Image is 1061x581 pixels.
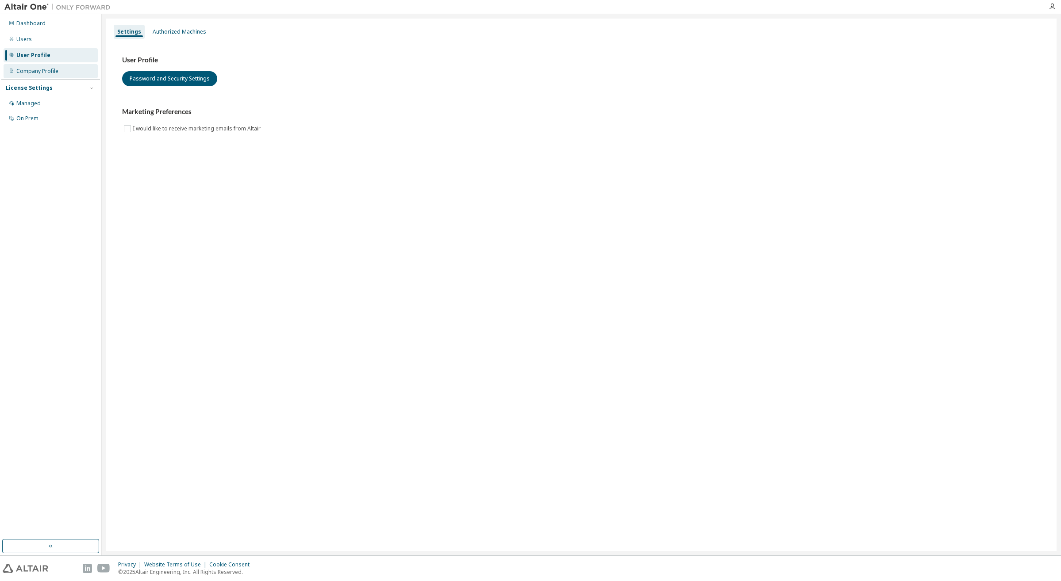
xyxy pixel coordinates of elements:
div: License Settings [6,84,53,92]
img: Altair One [4,3,115,11]
div: Settings [117,28,141,35]
div: Managed [16,100,41,107]
button: Password and Security Settings [122,71,217,86]
div: Cookie Consent [209,561,255,568]
p: © 2025 Altair Engineering, Inc. All Rights Reserved. [118,568,255,576]
div: Authorized Machines [153,28,206,35]
img: youtube.svg [97,564,110,573]
img: altair_logo.svg [3,564,48,573]
div: Privacy [118,561,144,568]
h3: Marketing Preferences [122,107,1041,116]
div: Company Profile [16,68,58,75]
img: linkedin.svg [83,564,92,573]
h3: User Profile [122,56,1041,65]
label: I would like to receive marketing emails from Altair [133,123,262,134]
div: Dashboard [16,20,46,27]
div: User Profile [16,52,50,59]
div: Website Terms of Use [144,561,209,568]
div: On Prem [16,115,38,122]
div: Users [16,36,32,43]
